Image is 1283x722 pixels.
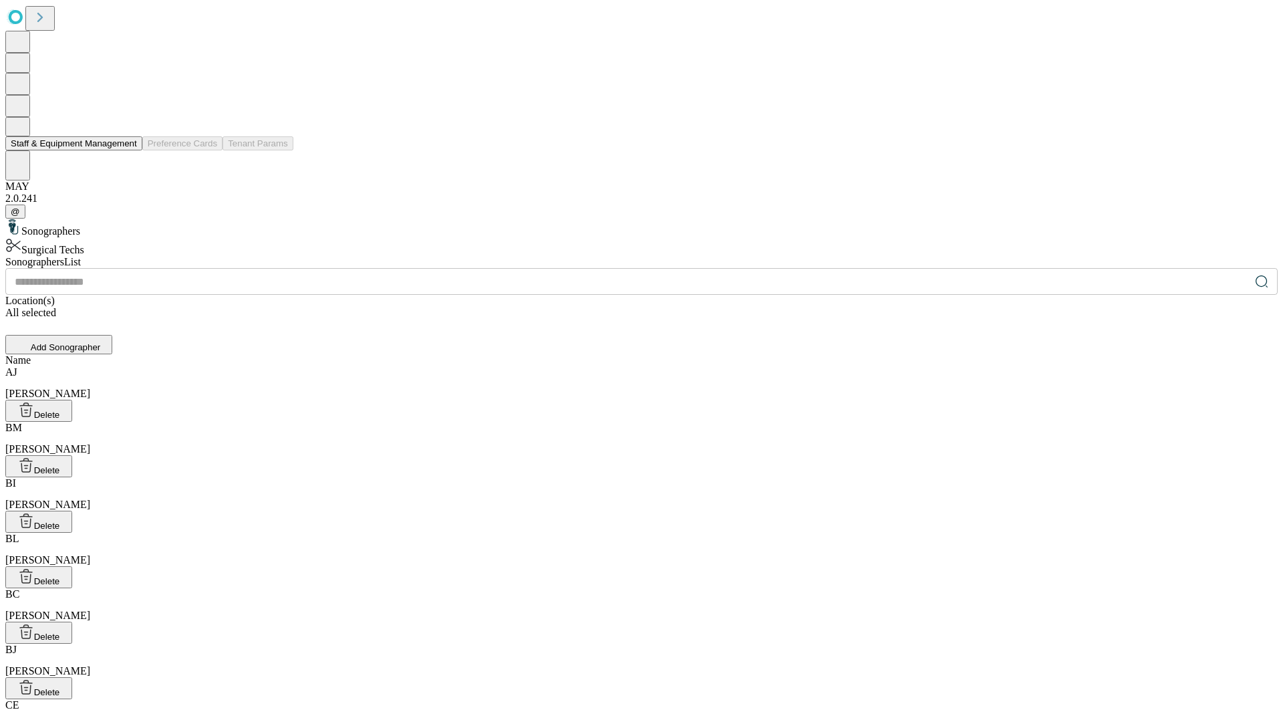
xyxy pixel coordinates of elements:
[5,533,19,544] span: BL
[5,644,1278,677] div: [PERSON_NAME]
[5,219,1278,237] div: Sonographers
[5,477,1278,511] div: [PERSON_NAME]
[34,576,60,586] span: Delete
[5,366,1278,400] div: [PERSON_NAME]
[34,521,60,531] span: Delete
[34,687,60,697] span: Delete
[34,410,60,420] span: Delete
[5,511,72,533] button: Delete
[223,136,293,150] button: Tenant Params
[5,677,72,699] button: Delete
[5,588,1278,622] div: [PERSON_NAME]
[34,632,60,642] span: Delete
[5,237,1278,256] div: Surgical Techs
[5,400,72,422] button: Delete
[31,342,100,352] span: Add Sonographer
[5,533,1278,566] div: [PERSON_NAME]
[5,622,72,644] button: Delete
[5,455,72,477] button: Delete
[5,307,1278,319] div: All selected
[11,207,20,217] span: @
[5,699,19,711] span: CE
[5,295,55,306] span: Location(s)
[5,422,22,433] span: BM
[5,335,112,354] button: Add Sonographer
[5,566,72,588] button: Delete
[5,422,1278,455] div: [PERSON_NAME]
[5,180,1278,193] div: MAY
[5,354,1278,366] div: Name
[5,644,17,655] span: BJ
[5,588,19,600] span: BC
[34,465,60,475] span: Delete
[5,477,16,489] span: BI
[5,193,1278,205] div: 2.0.241
[142,136,223,150] button: Preference Cards
[5,366,17,378] span: AJ
[5,205,25,219] button: @
[5,256,1278,268] div: Sonographers List
[5,136,142,150] button: Staff & Equipment Management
